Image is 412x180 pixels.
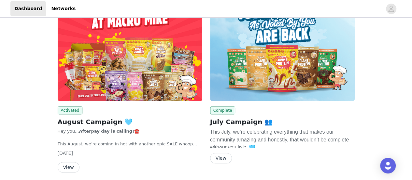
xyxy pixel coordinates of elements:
strong: Afterpay day is calling! [79,129,134,134]
h2: July Campaign 👥 [210,117,355,127]
a: Networks [47,1,79,16]
p: Hey you... ☎️ [58,128,202,135]
div: Open Intercom Messenger [380,158,396,173]
h2: August Campaign 🩵 [58,117,202,127]
button: View [210,153,232,163]
a: View [58,165,79,170]
button: View [58,162,79,172]
span: Complete [210,106,235,114]
span: [DATE] [58,151,73,156]
span: Activated [58,106,83,114]
p: This August, we’re coming in hot with another epic SALE whoop whoop! 🥵 [58,141,202,147]
a: Dashboard [10,1,46,16]
span: This July, we’re celebrating everything that makes our community amazing and honestly, that would... [210,129,349,150]
a: View [210,156,232,161]
div: avatar [388,4,394,14]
